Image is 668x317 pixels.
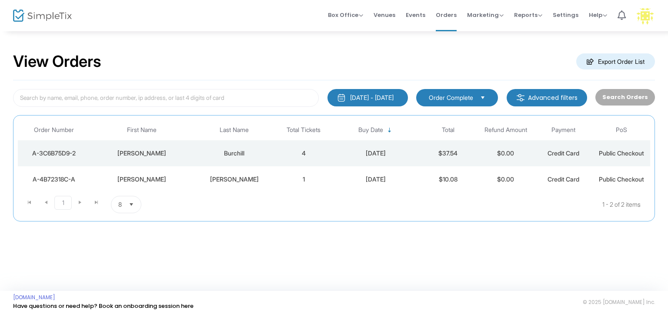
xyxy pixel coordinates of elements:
span: Marketing [467,11,504,19]
th: Refund Amount [477,120,535,140]
div: Burchill [196,149,273,158]
m-button: Advanced filters [507,89,587,106]
span: © 2025 [DOMAIN_NAME] Inc. [583,299,655,306]
td: 4 [275,140,333,166]
span: Events [406,4,425,26]
div: A-4B72318C-A [20,175,88,184]
span: Payment [551,126,575,134]
m-button: Export Order List [576,53,655,69]
span: Sortable [386,127,393,134]
td: $10.08 [419,166,477,192]
button: [DATE] - [DATE] [327,89,408,106]
button: Select [125,196,137,213]
th: Total [419,120,477,140]
input: Search by name, email, phone, order number, ip address, or last 4 digits of card [13,89,319,107]
td: $0.00 [477,166,535,192]
span: 8 [118,200,122,209]
div: 9/15/2025 [335,175,417,184]
th: Total Tickets [275,120,333,140]
td: $37.54 [419,140,477,166]
div: [DATE] - [DATE] [350,93,394,102]
kendo-pager-info: 1 - 2 of 2 items [228,196,641,213]
span: Public Checkout [599,175,644,183]
span: First Name [127,126,157,134]
div: Casey [92,175,192,184]
span: Credit Card [548,149,579,157]
span: Public Checkout [599,149,644,157]
img: monthly [337,93,346,102]
div: Data table [18,120,650,192]
span: PoS [616,126,627,134]
img: filter [516,93,525,102]
span: Order Complete [429,93,473,102]
span: Credit Card [548,175,579,183]
span: Settings [553,4,578,26]
td: $0.00 [477,140,535,166]
div: Pamela [92,149,192,158]
span: Buy Date [358,126,383,134]
span: Help [589,11,607,19]
div: Herzog [196,175,273,184]
h2: View Orders [13,52,101,71]
span: Last Name [220,126,249,134]
span: Box Office [328,11,363,19]
a: [DOMAIN_NAME] [13,294,55,301]
td: 1 [275,166,333,192]
a: Have questions or need help? Book an onboarding session here [13,302,194,310]
span: Page 1 [54,196,72,210]
span: Orders [436,4,457,26]
span: Venues [374,4,395,26]
div: 9/15/2025 [335,149,417,158]
span: Reports [514,11,542,19]
span: Order Number [34,126,74,134]
button: Select [477,93,489,102]
div: A-3C6B75D9-2 [20,149,88,158]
